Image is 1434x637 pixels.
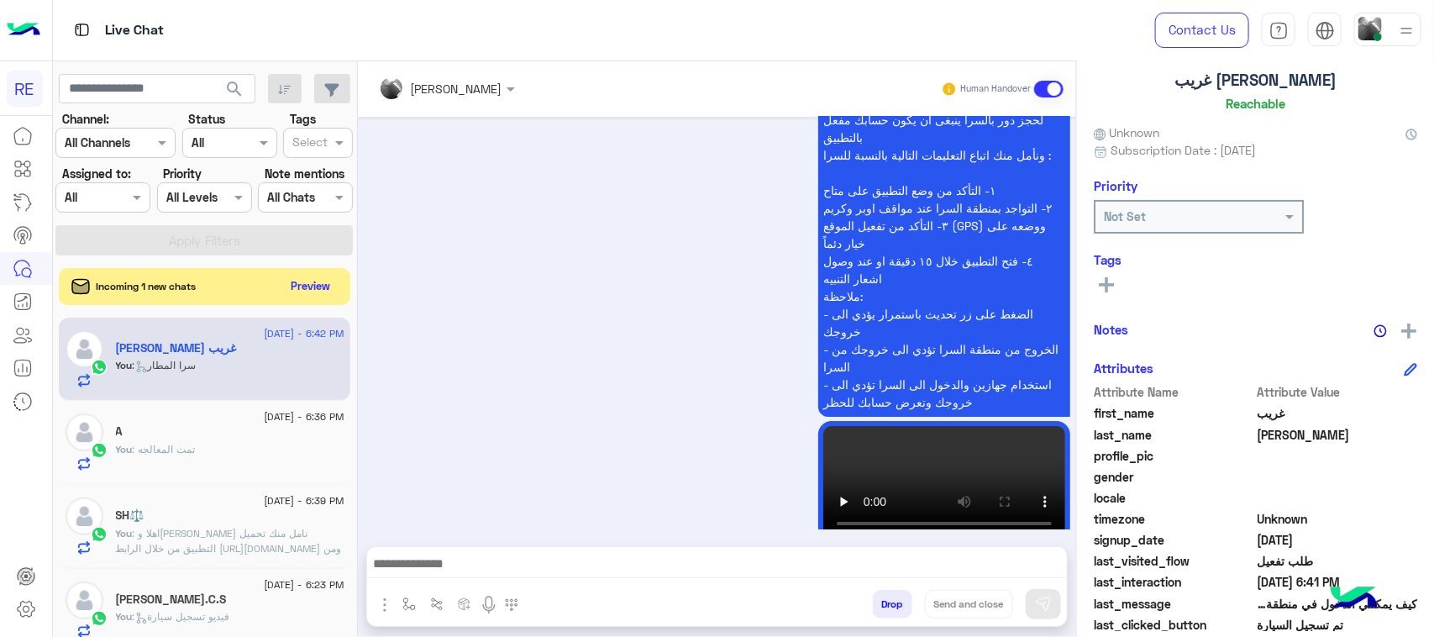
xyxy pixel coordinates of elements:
span: last_interaction [1094,573,1254,591]
span: [DATE] - 6:36 PM [264,409,344,424]
img: tab [1269,21,1289,40]
h5: SH⚖️ [116,508,144,523]
img: WhatsApp [91,359,108,376]
img: make a call [505,598,518,612]
span: غريب [1258,404,1418,422]
p: 14/9/2025, 6:42 PM [818,52,1070,417]
span: كيف يمكنني الدخول في منطقة السرا [1258,595,1418,613]
label: Note mentions [265,165,344,182]
h5: غريب الويباري [116,341,237,355]
span: تم تسجيل السيارة [1258,616,1418,634]
small: Human Handover [960,82,1031,96]
span: 2025-09-14T11:57:33.147Z [1258,531,1418,549]
h5: غريب [PERSON_NAME] [1174,71,1337,90]
span: Attribute Value [1258,383,1418,401]
button: select flow [396,590,423,618]
span: Subscription Date : [DATE] [1111,141,1256,159]
span: first_name [1094,404,1254,422]
img: WhatsApp [91,526,108,543]
span: last_message [1094,595,1254,613]
span: profile_pic [1094,447,1254,465]
span: 2025-09-14T15:41:59.4554047Z [1258,573,1418,591]
div: Select [290,133,328,155]
label: Tags [290,110,316,128]
span: timezone [1094,510,1254,528]
img: hulul-logo.png [1325,570,1384,629]
h6: Tags [1094,252,1417,267]
span: Incoming 1 new chats [97,279,197,294]
span: You [116,443,133,455]
div: RE [7,71,43,107]
span: last_visited_flow [1094,552,1254,570]
img: select flow [402,598,416,611]
img: notes [1374,324,1387,338]
span: Unknown [1094,124,1159,141]
button: search [214,74,255,110]
h6: Priority [1094,178,1137,193]
span: [DATE] - 6:42 PM [264,326,344,341]
label: Priority [163,165,202,182]
img: WhatsApp [91,610,108,627]
img: WhatsApp [91,442,108,459]
img: create order [458,598,471,611]
span: null [1258,489,1418,507]
button: Preview [284,274,338,298]
span: طلب تفعيل [1258,552,1418,570]
a: tab [1262,13,1295,48]
h5: A [116,424,123,439]
span: You [116,527,133,540]
img: tab [1316,21,1335,40]
span: : فيديو تسجيل سيارة [133,610,230,623]
img: defaultAdmin.png [66,582,103,619]
img: userImage [1358,17,1382,40]
h5: Marwa Rehla.C.S [116,592,227,607]
button: Apply Filters [55,225,353,255]
h6: Notes [1094,322,1128,337]
span: gender [1094,468,1254,486]
h6: Attributes [1094,361,1153,376]
button: Trigger scenario [423,590,451,618]
span: [DATE] - 6:39 PM [264,493,344,508]
span: الويباري [1258,426,1418,444]
span: Attribute Name [1094,383,1254,401]
span: : سرا المطار [133,359,197,371]
a: Contact Us [1155,13,1249,48]
img: Logo [7,13,40,48]
span: last_name [1094,426,1254,444]
span: search [224,79,244,99]
span: تمت المعالجه [133,443,196,455]
img: Trigger scenario [430,598,444,611]
img: send voice note [479,595,499,615]
span: signup_date [1094,531,1254,549]
span: locale [1094,489,1254,507]
p: Live Chat [105,19,164,42]
span: Unknown [1258,510,1418,528]
img: add [1401,324,1416,339]
span: [DATE] - 6:23 PM [264,577,344,592]
label: Status [188,110,225,128]
img: send message [1035,596,1052,613]
img: defaultAdmin.png [66,497,103,535]
img: defaultAdmin.png [66,330,103,368]
img: defaultAdmin.png [66,413,103,451]
button: Send and close [925,590,1013,619]
img: send attachment [375,595,395,615]
label: Assigned to: [62,165,131,182]
img: profile [1396,20,1417,41]
label: Channel: [62,110,109,128]
span: You [116,359,133,371]
span: You [116,610,133,623]
span: null [1258,468,1418,486]
img: tab [71,19,92,40]
button: Drop [873,590,912,619]
h6: Reachable [1226,96,1285,111]
span: last_clicked_button [1094,616,1254,634]
button: create order [451,590,479,618]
